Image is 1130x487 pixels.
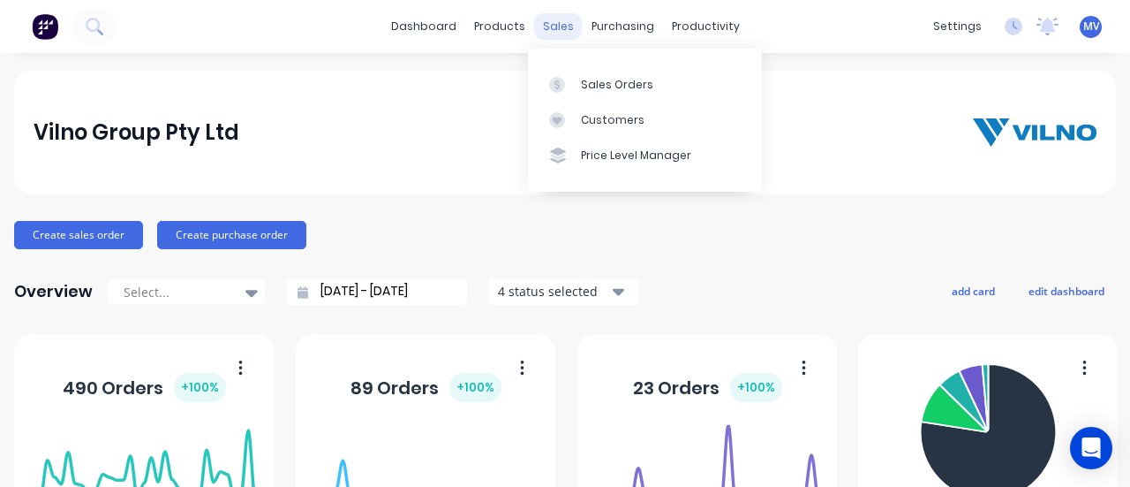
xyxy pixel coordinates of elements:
div: Vilno Group Pty Ltd [34,115,239,150]
div: 23 Orders [633,373,782,402]
div: + 100 % [174,373,226,402]
div: + 100 % [730,373,782,402]
div: Sales Orders [581,77,653,93]
div: Overview [14,274,93,309]
div: settings [924,13,991,40]
button: Create purchase order [157,221,306,249]
button: Create sales order [14,221,143,249]
div: productivity [663,13,749,40]
img: Factory [32,13,58,40]
div: 89 Orders [350,373,501,402]
span: MV [1083,19,1099,34]
div: sales [534,13,583,40]
div: Open Intercom Messenger [1070,427,1112,469]
a: Sales Orders [528,66,762,102]
div: + 100 % [449,373,501,402]
div: 490 Orders [63,373,226,402]
a: Customers [528,103,762,138]
button: add card [940,279,1006,302]
button: edit dashboard [1017,279,1116,302]
img: Vilno Group Pty Ltd [973,118,1096,147]
div: purchasing [583,13,663,40]
div: Customers [581,112,644,128]
a: Price Level Manager [528,138,762,173]
button: 4 status selected [488,278,638,305]
div: Price Level Manager [581,148,691,164]
div: 4 status selected [498,282,609,301]
a: dashboard [382,13,465,40]
div: products [465,13,534,40]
